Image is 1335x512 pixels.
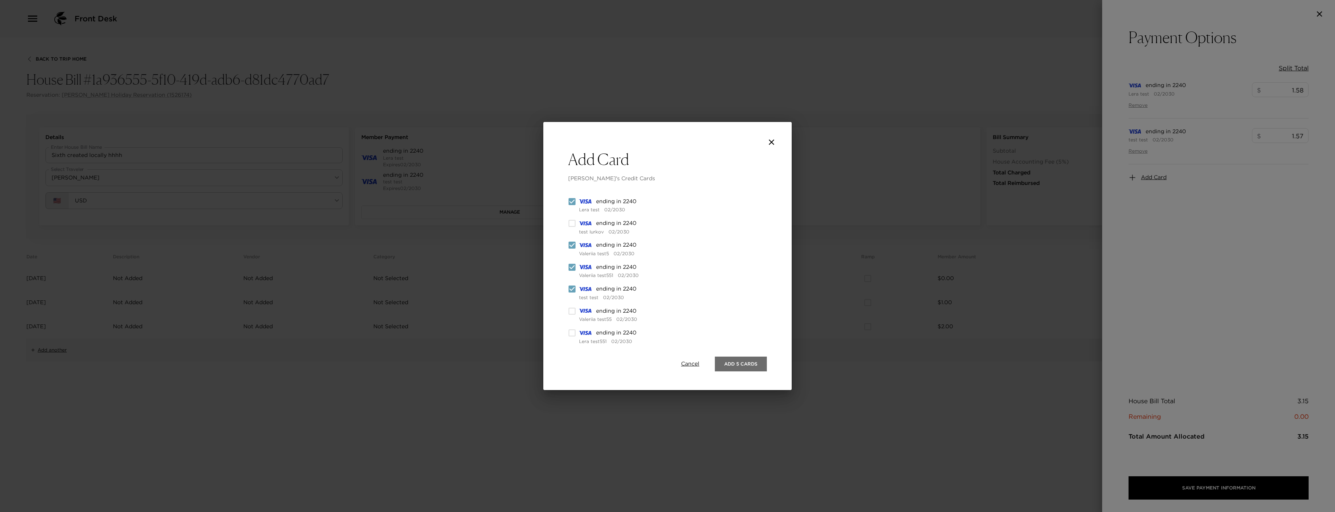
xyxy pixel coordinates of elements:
p: test Iurkov [579,229,604,235]
p: Lera test551 [579,338,607,345]
p: 02/2030 [611,338,632,345]
p: 02/2030 [616,316,637,323]
button: close [764,134,779,150]
p: Valeriia test5 [579,251,609,257]
p: Lera test [579,207,600,213]
p: test test [579,294,598,301]
span: ending in 2240 [596,219,636,227]
span: ending in 2240 [596,241,636,249]
p: Valeriia test551 [579,272,613,279]
p: Valeriia test55 [579,316,612,323]
button: Cancel [681,360,699,368]
span: ending in 2240 [596,329,636,337]
img: credit card type [579,331,591,335]
span: ending in 2240 [596,198,636,205]
span: ending in 2240 [596,307,636,315]
p: 02/2030 [618,272,639,279]
img: credit card type [579,309,591,313]
button: Add 5 Cards [715,357,767,371]
p: 02/2030 [614,251,635,257]
img: credit card type [579,265,591,269]
span: [PERSON_NAME]'s Credit Cards [568,175,767,183]
span: ending in 2240 [596,285,636,293]
img: credit card type [579,221,591,225]
p: 02/2030 [603,294,624,301]
span: ending in 2240 [596,263,636,271]
p: 02/2030 [609,229,629,235]
h3: Add Card [568,150,767,169]
img: credit card type [579,287,591,291]
img: credit card type [579,243,591,247]
img: credit card type [579,199,591,203]
p: 02/2030 [604,207,625,213]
